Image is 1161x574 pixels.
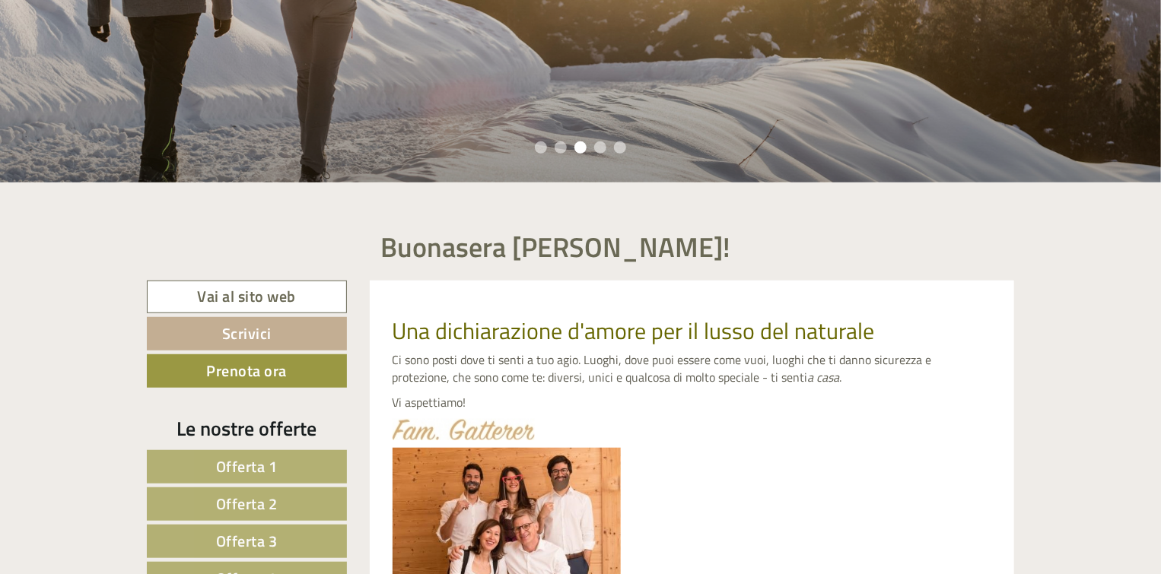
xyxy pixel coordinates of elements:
[808,368,814,386] em: a
[147,281,347,313] a: Vai al sito web
[147,414,347,442] div: Le nostre offerte
[817,368,840,386] em: casa
[216,492,278,515] span: Offerta 2
[393,419,535,440] img: image
[393,313,875,348] span: Una dichiarazione d'amore per il lusso del naturale
[216,455,278,478] span: Offerta 1
[216,529,278,553] span: Offerta 3
[381,232,731,262] h1: Buonasera [PERSON_NAME]!
[147,354,347,388] a: Prenota ora
[393,394,992,411] p: Vi aspettiamo!
[147,317,347,350] a: Scrivici
[393,351,992,386] p: Ci sono posti dove ti senti a tuo agio. Luoghi, dove puoi essere come vuoi, luoghi che ti danno s...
